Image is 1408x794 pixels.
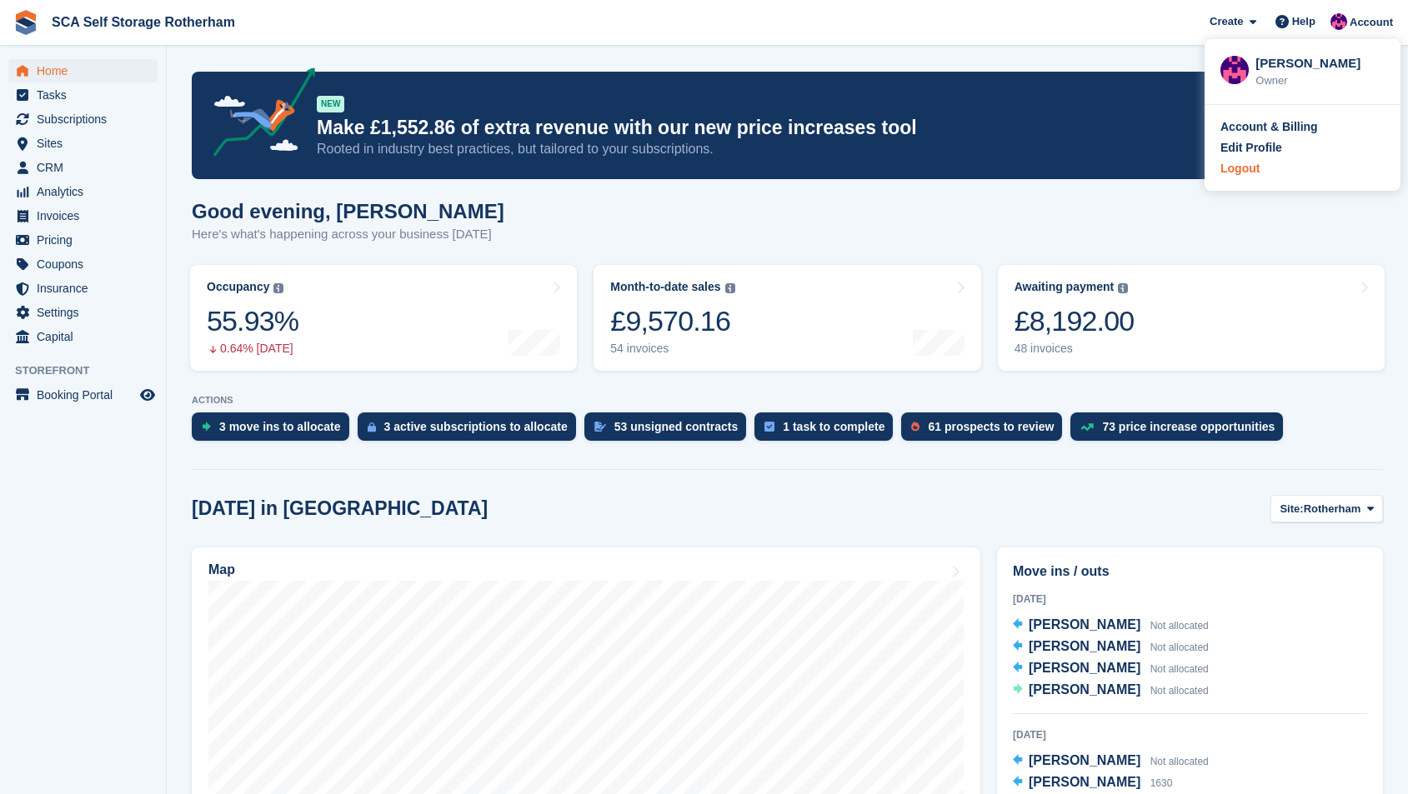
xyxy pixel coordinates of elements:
[1220,56,1249,84] img: Sam Chapman
[37,83,137,107] span: Tasks
[317,116,1237,140] p: Make £1,552.86 of extra revenue with our new price increases tool
[1029,682,1140,697] span: [PERSON_NAME]
[37,325,137,348] span: Capital
[1150,663,1209,675] span: Not allocated
[207,280,269,294] div: Occupancy
[8,301,158,324] a: menu
[1015,304,1135,338] div: £8,192.00
[610,304,734,338] div: £9,570.16
[202,422,211,432] img: move_ins_to_allocate_icon-fdf77a2bb77ea45bf5b3d319d69a93e2d87916cf1d5bf7949dd705db3b84f3ca.svg
[1015,280,1115,294] div: Awaiting payment
[37,383,137,407] span: Booking Portal
[37,180,137,203] span: Analytics
[37,132,137,155] span: Sites
[8,277,158,300] a: menu
[1013,772,1172,794] a: [PERSON_NAME] 1630
[1255,54,1385,69] div: [PERSON_NAME]
[1150,642,1209,653] span: Not allocated
[219,420,341,433] div: 3 move ins to allocate
[614,420,739,433] div: 53 unsigned contracts
[1013,680,1209,702] a: [PERSON_NAME] Not allocated
[1013,562,1367,582] h2: Move ins / outs
[384,420,568,433] div: 3 active subscriptions to allocate
[8,180,158,203] a: menu
[192,395,1383,406] p: ACTIONS
[8,383,158,407] a: menu
[610,280,720,294] div: Month-to-date sales
[1255,72,1385,89] div: Owner
[1220,139,1282,157] div: Edit Profile
[8,59,158,82] a: menu
[764,422,774,432] img: task-75834270c22a3079a89374b754ae025e5fb1db73e45f91037f5363f120a921f8.svg
[1029,617,1140,632] span: [PERSON_NAME]
[15,362,166,379] span: Storefront
[8,107,158,131] a: menu
[199,67,316,162] img: price-adjustments-announcement-icon-8257ccfd72463d97f412b2fc003d46551f7dbcb40ab6d574587a9cd5c0d94...
[207,342,298,356] div: 0.64% [DATE]
[1118,283,1128,293] img: icon-info-grey-7440780725fd019a000dd9b08b2336e03edf1995a4989e88bcd33f0948082b44.svg
[192,200,504,222] h1: Good evening, [PERSON_NAME]
[1013,727,1367,742] div: [DATE]
[1210,13,1243,30] span: Create
[192,497,488,520] h2: [DATE] in [GEOGRAPHIC_DATA]
[208,562,235,577] h2: Map
[1150,620,1209,632] span: Not allocated
[8,83,158,107] a: menu
[138,385,158,405] a: Preview store
[8,252,158,276] a: menu
[1029,775,1140,789] span: [PERSON_NAME]
[317,96,344,112] div: NEW
[37,107,137,131] span: Subscriptions
[37,204,137,227] span: Invoices
[1080,423,1094,431] img: price_increase_opportunities-93ffe204e8149a01c8c9dc8f82e8f89637d9d84a8eef4429ea346261dce0b2c0.svg
[1220,160,1385,177] a: Logout
[1150,685,1209,697] span: Not allocated
[1350,14,1393,31] span: Account
[1220,118,1318,136] div: Account & Billing
[594,265,980,371] a: Month-to-date sales £9,570.16 54 invoices
[610,342,734,356] div: 54 invoices
[1220,118,1385,136] a: Account & Billing
[1330,13,1347,30] img: Sam Chapman
[37,228,137,252] span: Pricing
[8,228,158,252] a: menu
[754,412,901,449] a: 1 task to complete
[901,412,1070,449] a: 61 prospects to review
[317,140,1237,158] p: Rooted in industry best practices, but tailored to your subscriptions.
[37,59,137,82] span: Home
[8,132,158,155] a: menu
[998,265,1385,371] a: Awaiting payment £8,192.00 48 invoices
[911,422,919,432] img: prospect-51fa495bee0391a8d652442698ab0144808aea92771e9ea1ae160a38d050c398.svg
[594,422,606,432] img: contract_signature_icon-13c848040528278c33f63329250d36e43548de30e8caae1d1a13099fd9432cc5.svg
[8,156,158,179] a: menu
[273,283,283,293] img: icon-info-grey-7440780725fd019a000dd9b08b2336e03edf1995a4989e88bcd33f0948082b44.svg
[1270,495,1383,522] button: Site: Rotherham
[368,422,376,432] img: active_subscription_to_allocate_icon-d502201f5373d7db506a760aba3b589e785aa758c864c3986d89f69b8ff3...
[1013,592,1367,607] div: [DATE]
[1013,637,1209,658] a: [PERSON_NAME] Not allocated
[1220,160,1260,177] div: Logout
[37,156,137,179] span: CRM
[1304,501,1361,517] span: Rotherham
[1150,777,1173,789] span: 1630
[1220,139,1385,157] a: Edit Profile
[358,412,584,449] a: 3 active subscriptions to allocate
[928,420,1054,433] div: 61 prospects to review
[584,412,755,449] a: 53 unsigned contracts
[725,283,735,293] img: icon-info-grey-7440780725fd019a000dd9b08b2336e03edf1995a4989e88bcd33f0948082b44.svg
[13,10,38,35] img: stora-icon-8386f47178a22dfd0bd8f6a31ec36ba5ce8667c1dd55bd0f319d3a0aa187defe.svg
[37,252,137,276] span: Coupons
[8,325,158,348] a: menu
[1015,342,1135,356] div: 48 invoices
[1029,753,1140,767] span: [PERSON_NAME]
[1029,661,1140,675] span: [PERSON_NAME]
[1150,756,1209,767] span: Not allocated
[1013,615,1209,637] a: [PERSON_NAME] Not allocated
[1292,13,1315,30] span: Help
[207,304,298,338] div: 55.93%
[45,8,242,36] a: SCA Self Storage Rotherham
[192,412,358,449] a: 3 move ins to allocate
[1070,412,1291,449] a: 73 price increase opportunities
[37,277,137,300] span: Insurance
[37,301,137,324] span: Settings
